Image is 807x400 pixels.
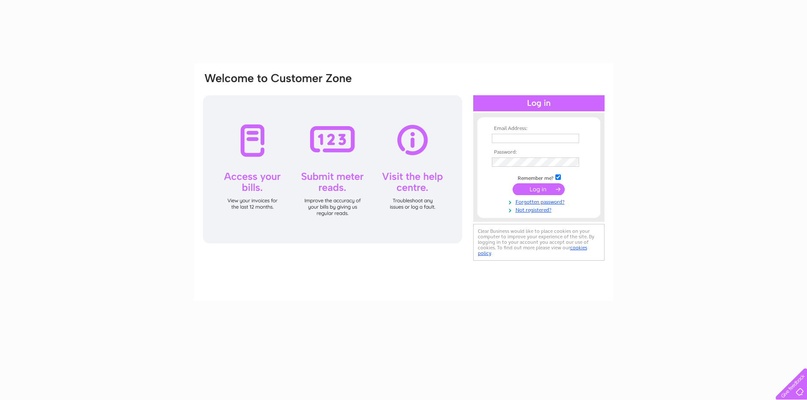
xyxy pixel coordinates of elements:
[490,126,588,132] th: Email Address:
[490,149,588,155] th: Password:
[513,183,565,195] input: Submit
[569,135,576,142] img: npw-badge-icon-locked.svg
[492,205,588,213] a: Not registered?
[490,173,588,182] td: Remember me?
[478,245,587,256] a: cookies policy
[569,159,576,166] img: npw-badge-icon-locked.svg
[473,224,605,261] div: Clear Business would like to place cookies on your computer to improve your experience of the sit...
[492,197,588,205] a: Forgotten password?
